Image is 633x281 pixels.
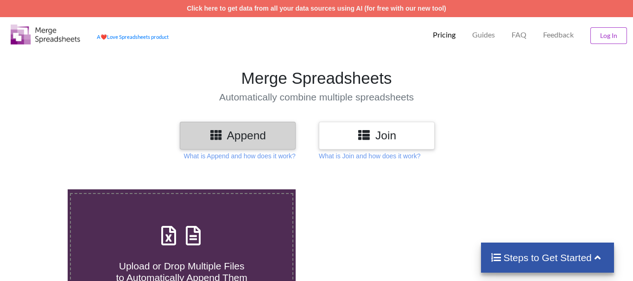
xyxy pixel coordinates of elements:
[326,129,428,142] h3: Join
[101,34,107,40] span: heart
[472,30,495,40] p: Guides
[490,252,605,263] h4: Steps to Get Started
[433,30,456,40] p: Pricing
[512,30,526,40] p: FAQ
[11,25,80,44] img: Logo.png
[319,151,420,161] p: What is Join and how does it work?
[187,5,446,12] a: Click here to get data from all your data sources using AI (for free with our new tool)
[187,129,289,142] h3: Append
[184,151,296,161] p: What is Append and how does it work?
[97,34,169,40] a: AheartLove Spreadsheets product
[590,27,627,44] button: Log In
[543,31,574,38] span: Feedback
